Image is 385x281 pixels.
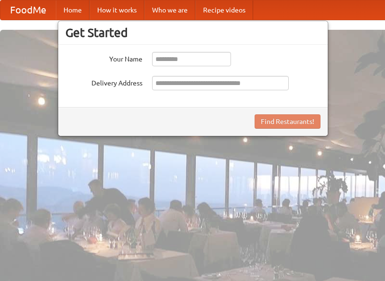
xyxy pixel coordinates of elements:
label: Delivery Address [65,76,142,88]
a: Recipe videos [195,0,253,20]
a: Who we are [144,0,195,20]
button: Find Restaurants! [255,114,321,129]
label: Your Name [65,52,142,64]
h3: Get Started [65,25,321,40]
a: Home [56,0,90,20]
a: FoodMe [0,0,56,20]
a: How it works [90,0,144,20]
